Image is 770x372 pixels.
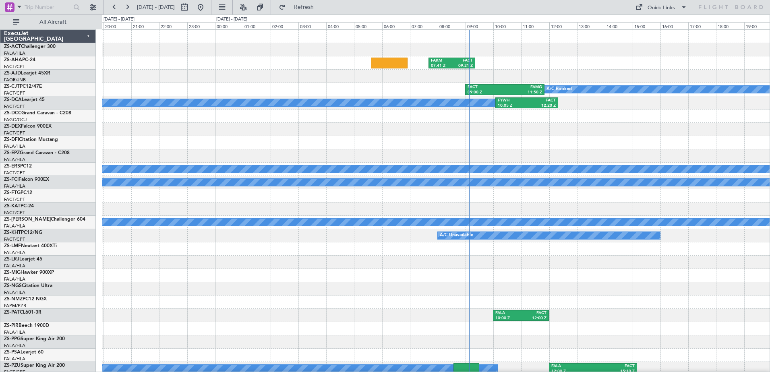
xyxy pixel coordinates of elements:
a: ZS-PZUSuper King Air 200 [4,363,65,368]
span: [DATE] - [DATE] [137,4,175,11]
a: FAPM/PZB [4,303,26,309]
span: ZS-PAT [4,310,20,315]
span: ZS-DEX [4,124,21,129]
span: ZS-PZU [4,363,21,368]
div: 20:00 [103,22,131,29]
div: 21:00 [131,22,159,29]
a: ZS-ERSPC12 [4,164,32,169]
a: FALA/HLA [4,143,25,149]
span: ZS-DFI [4,137,19,142]
div: FALA [495,310,521,316]
a: FALA/HLA [4,289,25,296]
input: Trip Number [25,1,71,13]
a: ZS-LMFNextant 400XTi [4,244,57,248]
div: A/C Booked [546,83,572,95]
div: 06:00 [382,22,410,29]
span: ZS-NMZ [4,297,23,302]
span: ZS-ERS [4,164,20,169]
a: ZS-PPGSuper King Air 200 [4,337,65,341]
div: 15:00 [633,22,660,29]
div: 14:00 [605,22,633,29]
a: FACT/CPT [4,196,25,203]
a: FACT/CPT [4,64,25,70]
div: 11:00 [521,22,549,29]
span: ZS-LRJ [4,257,19,262]
div: 12:20 Z [527,103,556,109]
a: ZS-PATCL601-3R [4,310,41,315]
div: Quick Links [648,4,675,12]
div: FACT [527,98,556,103]
span: ZS-EPZ [4,151,20,155]
span: ZS-PIR [4,323,19,328]
div: 09:00 Z [468,90,505,95]
button: Quick Links [631,1,691,14]
a: ZS-DCALearjet 45 [4,97,45,102]
div: 12:00 [549,22,577,29]
div: A/C Unavailable [440,229,473,242]
div: FACT [593,364,635,369]
div: 12:00 Z [521,316,546,321]
div: 10:00 Z [495,316,521,321]
a: ZS-FTGPC12 [4,190,32,195]
a: FACT/CPT [4,210,25,216]
a: ZS-MIGHawker 900XP [4,270,54,275]
a: FALA/HLA [4,250,25,256]
button: Refresh [275,1,323,14]
a: FALA/HLA [4,157,25,163]
a: FACT/CPT [4,90,25,96]
div: FAKM [431,58,452,64]
span: ZS-FCI [4,177,19,182]
a: ZS-AJDLearjet 45XR [4,71,50,76]
span: ZS-MIG [4,270,21,275]
button: All Aircraft [9,16,87,29]
div: 22:00 [159,22,187,29]
div: 13:00 [577,22,605,29]
span: ZS-[PERSON_NAME] [4,217,51,222]
div: 18:00 [716,22,744,29]
span: ZS-KHT [4,230,21,235]
a: FACT/CPT [4,236,25,242]
div: 07:00 [410,22,438,29]
div: 07:41 Z [431,63,452,69]
div: 10:00 [493,22,521,29]
span: ZS-CJT [4,84,20,89]
div: FACT [521,310,546,316]
div: FACT [468,85,505,90]
div: FACT [452,58,473,64]
span: ZS-AHA [4,58,22,62]
div: 23:00 [187,22,215,29]
div: [DATE] - [DATE] [103,16,135,23]
div: 03:00 [298,22,326,29]
span: ZS-ACT [4,44,21,49]
span: All Aircraft [21,19,85,25]
span: ZS-FTG [4,190,21,195]
span: ZS-KAT [4,204,21,209]
a: ZS-LRJLearjet 45 [4,257,42,262]
div: 16:00 [660,22,688,29]
a: FALA/HLA [4,276,25,282]
div: 04:00 [326,22,354,29]
a: FACT/CPT [4,130,25,136]
div: FYWH [498,98,527,103]
a: ZS-EPZGrand Caravan - C208 [4,151,70,155]
span: ZS-NGS [4,283,22,288]
a: FAOR/JNB [4,77,26,83]
div: 02:00 [271,22,298,29]
a: ZS-AHAPC-24 [4,58,35,62]
div: 08:00 [438,22,466,29]
a: ZS-DEXFalcon 900EX [4,124,52,129]
a: FALA/HLA [4,343,25,349]
a: ZS-KHTPC12/NG [4,230,42,235]
a: FAGC/GCJ [4,117,27,123]
a: ZS-ACTChallenger 300 [4,44,56,49]
a: ZS-DCCGrand Caravan - C208 [4,111,71,116]
div: 11:50 Z [505,90,542,95]
span: ZS-PSA [4,350,21,355]
a: FALA/HLA [4,183,25,189]
span: ZS-DCC [4,111,21,116]
a: ZS-FCIFalcon 900EX [4,177,49,182]
span: ZS-LMF [4,244,21,248]
div: 01:00 [243,22,271,29]
span: Refresh [287,4,321,10]
a: FALA/HLA [4,356,25,362]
